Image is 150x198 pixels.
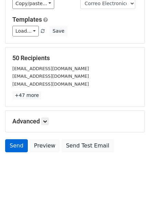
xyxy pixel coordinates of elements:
[12,81,89,87] small: [EMAIL_ADDRESS][DOMAIN_NAME]
[12,66,89,71] small: [EMAIL_ADDRESS][DOMAIN_NAME]
[5,139,28,152] a: Send
[49,26,67,36] button: Save
[12,91,41,100] a: +47 more
[30,139,60,152] a: Preview
[116,165,150,198] div: Widget de chat
[12,118,138,125] h5: Advanced
[12,74,89,79] small: [EMAIL_ADDRESS][DOMAIN_NAME]
[61,139,114,152] a: Send Test Email
[12,16,42,23] a: Templates
[116,165,150,198] iframe: Chat Widget
[12,54,138,62] h5: 50 Recipients
[12,26,39,36] a: Load...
